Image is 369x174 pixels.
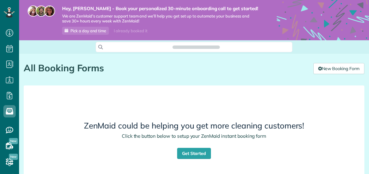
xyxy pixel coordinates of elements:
span: Pick a day and time [70,28,106,33]
span: We are ZenMaid’s customer support team and we’ll help you get set up to automate your business an... [62,14,258,24]
div: I already booked it [110,27,151,35]
img: maria-72a9807cf96188c08ef61303f053569d2e2a8a1cde33d635c8a3ac13582a053d.jpg [28,6,39,17]
a: Get Started [177,148,211,159]
a: New Booking Form [313,63,364,74]
h1: All Booking Forms [24,63,309,73]
h4: Click the button below to setup your ZenMaid instant booking form [58,133,330,139]
h3: ZenMaid could be helping you get more cleaning customers! [58,121,330,130]
a: Pick a day and time [62,27,109,35]
span: Search ZenMaid… [179,44,213,50]
strong: Hey, [PERSON_NAME] - Book your personalized 30-minute onboarding call to get started! [62,6,258,12]
img: michelle-19f622bdf1676172e81f8f8fba1fb50e276960ebfe0243fe18214015130c80e4.jpg [44,6,55,17]
img: jorge-587dff0eeaa6aab1f244e6dc62b8924c3b6ad411094392a53c71c6c4a576187d.jpg [36,6,47,17]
